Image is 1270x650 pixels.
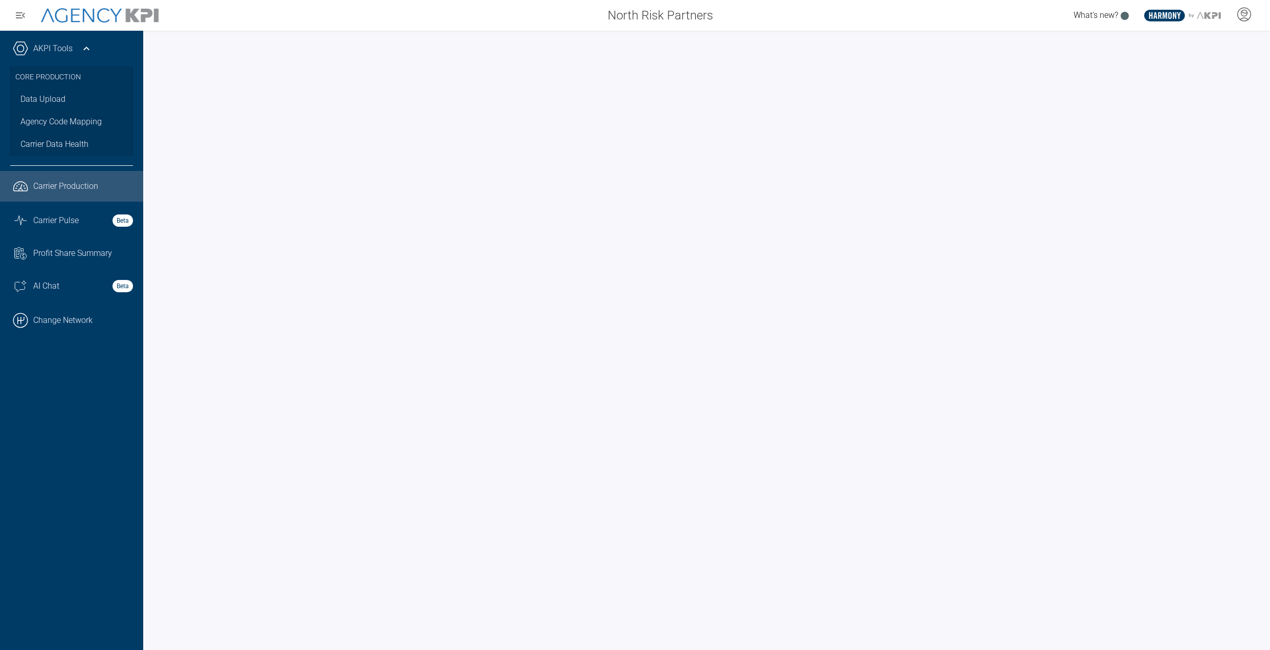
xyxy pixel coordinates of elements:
[41,8,159,23] img: AgencyKPI
[33,42,73,55] a: AKPI Tools
[113,280,133,292] strong: Beta
[1074,10,1118,20] span: What's new?
[10,133,133,156] a: Carrier Data Health
[113,214,133,227] strong: Beta
[33,280,59,292] span: AI Chat
[10,111,133,133] a: Agency Code Mapping
[33,247,112,259] span: Profit Share Summary
[608,6,713,25] span: North Risk Partners
[33,214,79,227] span: Carrier Pulse
[20,138,88,150] span: Carrier Data Health
[33,180,98,192] span: Carrier Production
[15,67,128,88] h3: Core Production
[10,88,133,111] a: Data Upload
